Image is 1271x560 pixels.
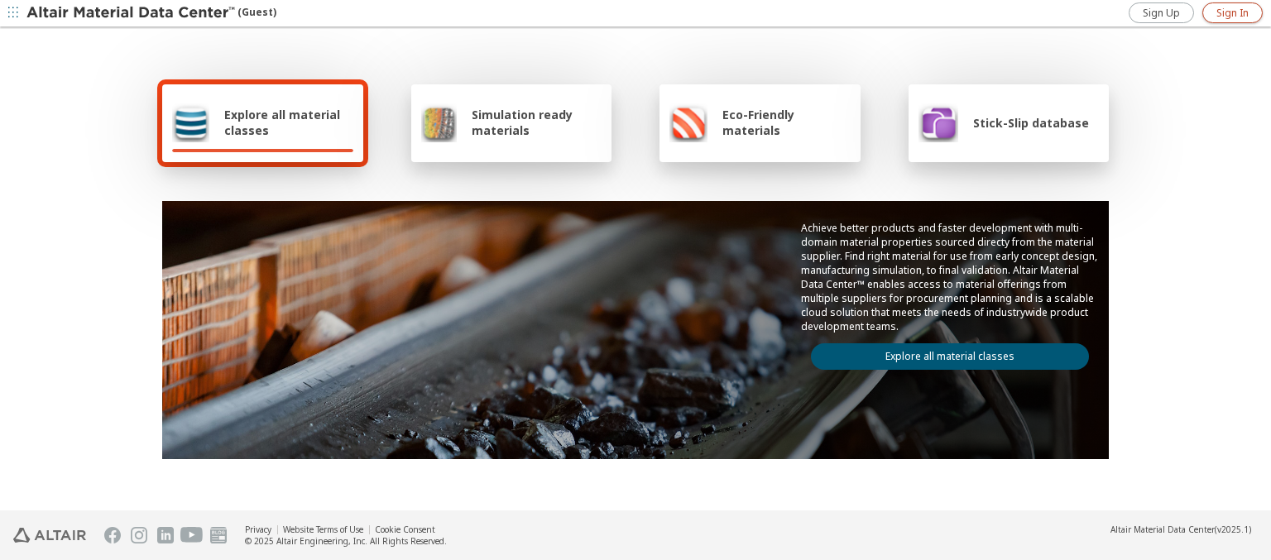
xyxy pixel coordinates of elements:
img: Altair Engineering [13,528,86,543]
a: Sign In [1202,2,1263,23]
img: Altair Material Data Center [26,5,237,22]
div: © 2025 Altair Engineering, Inc. All Rights Reserved. [245,535,447,547]
span: Stick-Slip database [973,115,1089,131]
span: Sign In [1216,7,1249,20]
img: Stick-Slip database [918,103,958,142]
a: Cookie Consent [375,524,435,535]
span: Explore all material classes [224,107,353,138]
a: Explore all material classes [811,343,1089,370]
span: Simulation ready materials [472,107,602,138]
div: (Guest) [26,5,276,22]
a: Website Terms of Use [283,524,363,535]
a: Sign Up [1129,2,1194,23]
span: Sign Up [1143,7,1180,20]
div: (v2025.1) [1110,524,1251,535]
span: Altair Material Data Center [1110,524,1215,535]
a: Privacy [245,524,271,535]
img: Eco-Friendly materials [669,103,707,142]
img: Explore all material classes [172,103,209,142]
p: Achieve better products and faster development with multi-domain material properties sourced dire... [801,221,1099,333]
img: Simulation ready materials [421,103,457,142]
span: Eco-Friendly materials [722,107,850,138]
